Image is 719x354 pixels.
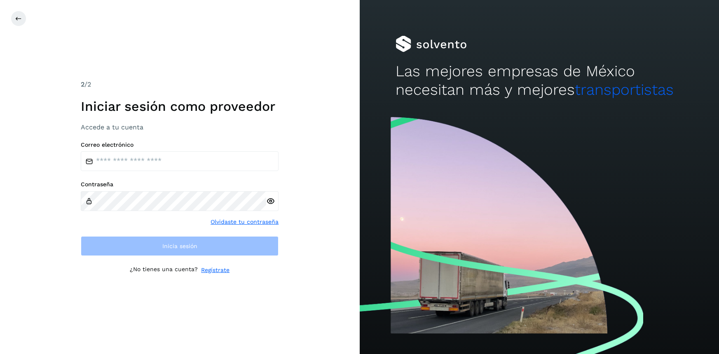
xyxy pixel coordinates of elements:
[162,243,197,249] span: Inicia sesión
[211,218,279,226] a: Olvidaste tu contraseña
[575,81,674,98] span: transportistas
[130,266,198,274] p: ¿No tienes una cuenta?
[81,141,279,148] label: Correo electrónico
[81,181,279,188] label: Contraseña
[81,80,279,89] div: /2
[201,266,230,274] a: Regístrate
[81,236,279,256] button: Inicia sesión
[81,80,84,88] span: 2
[81,98,279,114] h1: Iniciar sesión como proveedor
[396,62,683,99] h2: Las mejores empresas de México necesitan más y mejores
[81,123,279,131] h3: Accede a tu cuenta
